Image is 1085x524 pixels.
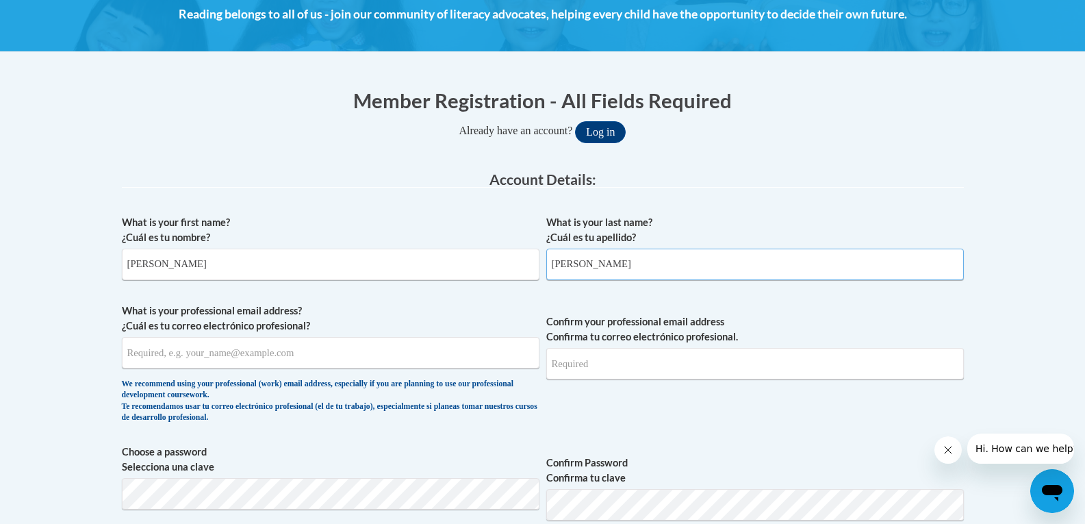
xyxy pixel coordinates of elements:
label: Choose a password Selecciona una clave [122,445,539,475]
label: Confirm Password Confirma tu clave [546,456,964,486]
iframe: Button to launch messaging window [1030,469,1074,513]
input: Required [546,348,964,379]
button: Log in [575,121,626,143]
label: What is your professional email address? ¿Cuál es tu correo electrónico profesional? [122,303,539,334]
label: What is your first name? ¿Cuál es tu nombre? [122,215,539,245]
h1: Member Registration - All Fields Required [122,86,964,114]
iframe: Close message [934,436,962,464]
span: Account Details: [489,171,596,188]
h4: Reading belongs to all of us - join our community of literacy advocates, helping every child have... [122,5,964,23]
span: Already have an account? [459,125,573,136]
input: Metadata input [122,249,539,280]
label: What is your last name? ¿Cuál es tu apellido? [546,215,964,245]
input: Metadata input [546,249,964,280]
iframe: Message from company [967,434,1074,464]
label: Confirm your professional email address Confirma tu correo electrónico profesional. [546,314,964,345]
div: We recommend using your professional (work) email address, especially if you are planning to use ... [122,379,539,424]
input: Metadata input [122,337,539,369]
span: Hi. How can we help? [8,10,111,21]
